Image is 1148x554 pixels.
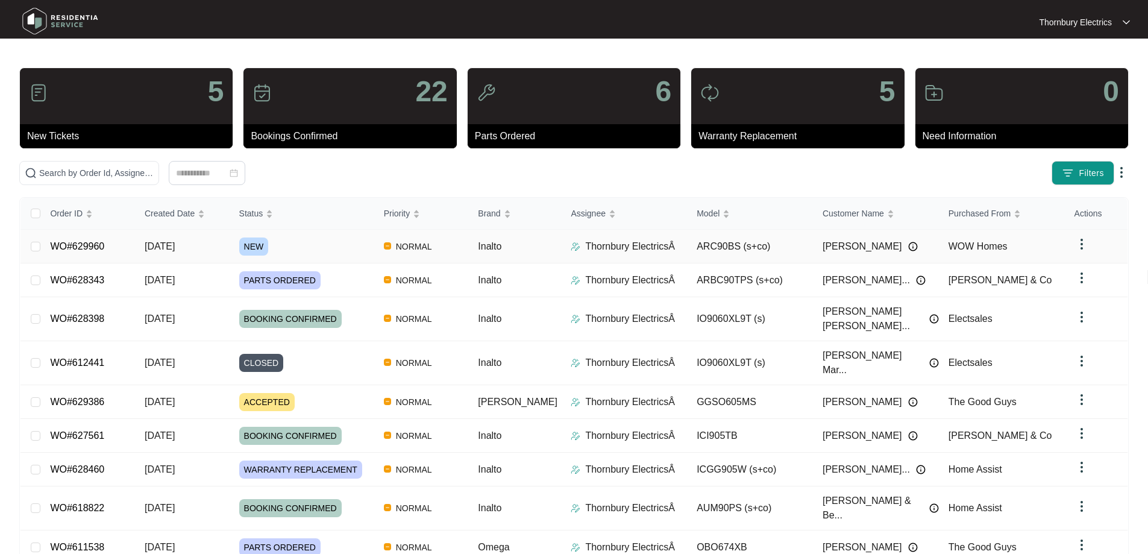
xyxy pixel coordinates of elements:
[145,241,175,251] span: [DATE]
[145,430,175,441] span: [DATE]
[1079,167,1104,180] span: Filters
[687,341,813,385] td: IO9060XL9T (s)
[908,397,918,407] img: Info icon
[949,357,993,368] span: Electsales
[208,77,224,106] p: 5
[145,503,175,513] span: [DATE]
[571,503,580,513] img: Assigner Icon
[1103,77,1119,106] p: 0
[239,393,295,411] span: ACCEPTED
[1074,499,1089,514] img: dropdown arrow
[823,239,902,254] span: [PERSON_NAME]
[391,462,437,477] span: NORMAL
[1039,16,1112,28] p: Thornbury Electrics
[415,77,447,106] p: 22
[374,198,469,230] th: Priority
[230,198,374,230] th: Status
[145,313,175,324] span: [DATE]
[1074,237,1089,251] img: dropdown arrow
[949,313,993,324] span: Electsales
[1074,538,1089,552] img: dropdown arrow
[239,499,342,517] span: BOOKING CONFIRMED
[477,83,496,102] img: icon
[1074,354,1089,368] img: dropdown arrow
[823,494,923,523] span: [PERSON_NAME] & Be...
[949,241,1008,251] span: WOW Homes
[823,304,923,333] span: [PERSON_NAME] [PERSON_NAME]...
[384,543,391,550] img: Vercel Logo
[949,503,1002,513] span: Home Assist
[27,129,233,143] p: New Tickets
[687,385,813,419] td: GGSO605MS
[823,395,902,409] span: [PERSON_NAME]
[823,429,902,443] span: [PERSON_NAME]
[949,397,1017,407] span: The Good Guys
[391,395,437,409] span: NORMAL
[571,397,580,407] img: Assigner Icon
[145,207,195,220] span: Created Date
[1074,271,1089,285] img: dropdown arrow
[239,238,269,256] span: NEW
[145,464,175,474] span: [DATE]
[1074,310,1089,324] img: dropdown arrow
[391,429,437,443] span: NORMAL
[585,312,675,326] p: Thornbury ElectricsÂ
[908,242,918,251] img: Info icon
[571,275,580,285] img: Assigner Icon
[391,273,437,288] span: NORMAL
[929,358,939,368] img: Info icon
[687,297,813,341] td: IO9060XL9T (s)
[478,430,501,441] span: Inalto
[879,77,896,106] p: 5
[949,542,1017,552] span: The Good Guys
[239,271,321,289] span: PARTS ORDERED
[585,273,675,288] p: Thornbury ElectricsÂ
[1065,198,1128,230] th: Actions
[687,263,813,297] td: ARBC90TPS (s+co)
[384,432,391,439] img: Vercel Logo
[40,198,135,230] th: Order ID
[916,275,926,285] img: Info icon
[239,427,342,445] span: BOOKING CONFIRMED
[478,503,501,513] span: Inalto
[698,129,904,143] p: Warranty Replacement
[571,358,580,368] img: Assigner Icon
[924,83,944,102] img: icon
[478,241,501,251] span: Inalto
[391,239,437,254] span: NORMAL
[252,83,272,102] img: icon
[571,314,580,324] img: Assigner Icon
[39,166,154,180] input: Search by Order Id, Assignee Name, Customer Name, Brand and Model
[145,542,175,552] span: [DATE]
[561,198,687,230] th: Assignee
[929,314,939,324] img: Info icon
[29,83,48,102] img: icon
[571,242,580,251] img: Assigner Icon
[687,419,813,453] td: ICI905TB
[50,275,104,285] a: WO#628343
[384,315,391,322] img: Vercel Logo
[384,359,391,366] img: Vercel Logo
[813,198,939,230] th: Customer Name
[687,230,813,263] td: ARC90BS (s+co)
[571,207,606,220] span: Assignee
[239,461,362,479] span: WARRANTY REPLACEMENT
[929,503,939,513] img: Info icon
[145,357,175,368] span: [DATE]
[50,357,104,368] a: WO#612441
[145,397,175,407] span: [DATE]
[1062,167,1074,179] img: filter icon
[25,167,37,179] img: search-icon
[391,356,437,370] span: NORMAL
[571,431,580,441] img: Assigner Icon
[478,397,557,407] span: [PERSON_NAME]
[384,242,391,250] img: Vercel Logo
[478,357,501,368] span: Inalto
[908,431,918,441] img: Info icon
[823,207,884,220] span: Customer Name
[923,129,1128,143] p: Need Information
[585,501,675,515] p: Thornbury ElectricsÂ
[391,501,437,515] span: NORMAL
[239,207,263,220] span: Status
[823,273,910,288] span: [PERSON_NAME]...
